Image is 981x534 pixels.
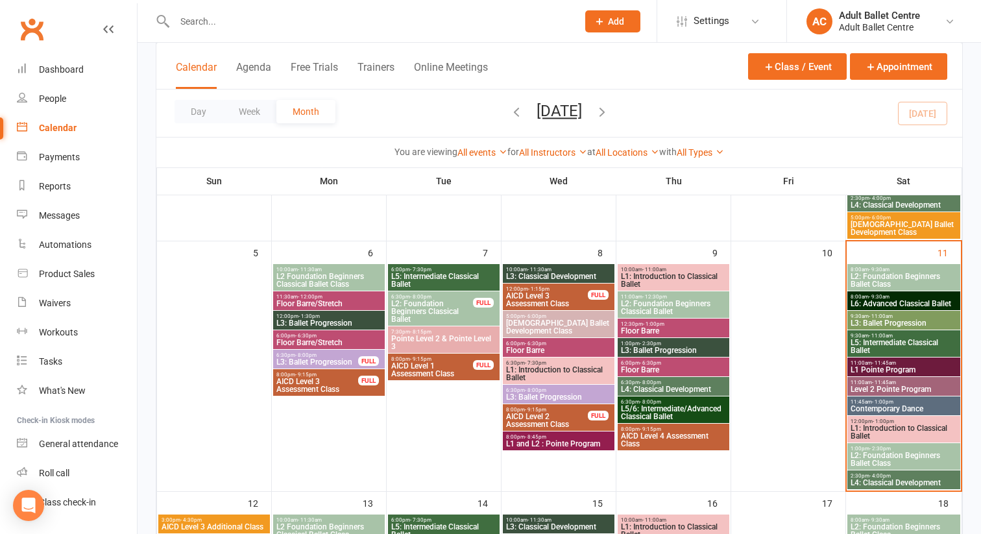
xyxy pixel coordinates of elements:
[39,210,80,221] div: Messages
[17,172,137,201] a: Reports
[525,341,546,346] span: - 6:30pm
[616,167,731,195] th: Thu
[180,517,202,523] span: - 4:30pm
[17,459,137,488] a: Roll call
[850,517,958,523] span: 8:00am
[640,399,661,405] span: - 8:00pm
[505,273,612,280] span: L3: Classical Development
[643,321,664,327] span: - 1:00pm
[17,347,137,376] a: Tasks
[39,239,91,250] div: Automations
[157,167,272,195] th: Sun
[839,21,920,33] div: Adult Ballet Centre
[869,473,891,479] span: - 4:00pm
[391,300,474,323] span: L2: Foundation Beginners Classical Ballet
[13,490,44,521] div: Open Intercom Messenger
[850,339,958,354] span: L5: Intermediate Classical Ballet
[276,273,382,288] span: L2 Foundation Beginners Classical Ballet Class
[620,360,727,366] span: 6:00pm
[850,273,958,288] span: L2: Foundation Beginners Ballet Class
[276,313,382,319] span: 12:00pm
[869,195,891,201] span: - 4:00pm
[712,241,731,263] div: 9
[850,313,958,319] span: 9:30am
[276,267,382,273] span: 10:00am
[850,380,958,385] span: 11:00am
[39,123,77,133] div: Calendar
[276,319,382,327] span: L3: Ballet Progression
[872,360,896,366] span: - 11:45am
[596,147,659,158] a: All Locations
[537,102,582,120] button: [DATE]
[505,523,612,531] span: L3: Classical Development
[620,432,727,448] span: AICD Level 4 Assessment Class
[620,366,727,374] span: Floor Barre
[39,356,62,367] div: Tasks
[171,12,568,30] input: Search...
[642,267,666,273] span: - 11:00am
[276,372,359,378] span: 8:00pm
[505,434,612,440] span: 8:00pm
[236,61,271,89] button: Agenda
[39,439,118,449] div: General attendance
[505,517,612,523] span: 10:00am
[850,473,958,479] span: 2:30pm
[223,100,276,123] button: Week
[620,294,727,300] span: 11:00am
[161,523,267,531] span: AICD Level 3 Additional Class
[358,376,379,385] div: FULL
[869,215,891,221] span: - 6:00pm
[850,385,958,393] span: Level 2 Pointe Program
[731,167,846,195] th: Fri
[17,260,137,289] a: Product Sales
[17,201,137,230] a: Messages
[850,201,958,209] span: L4: Classical Development
[528,286,550,292] span: - 1:15pm
[620,267,727,273] span: 10:00am
[505,313,612,319] span: 5:00pm
[298,267,322,273] span: - 11:30am
[748,53,847,80] button: Class / Event
[295,352,317,358] span: - 8:00pm
[850,215,958,221] span: 5:00pm
[298,517,322,523] span: - 11:30am
[585,10,640,32] button: Add
[505,341,612,346] span: 6:00pm
[822,492,845,513] div: 17
[39,152,80,162] div: Payments
[505,292,588,308] span: AICD Level 3 Assessment Class
[410,517,431,523] span: - 7:30pm
[869,294,890,300] span: - 9:30am
[850,294,958,300] span: 8:00am
[505,407,588,413] span: 8:00pm
[507,147,519,157] strong: for
[358,356,379,366] div: FULL
[276,378,359,393] span: AICD Level 3 Assessment Class
[276,352,359,358] span: 6:30pm
[298,294,322,300] span: - 12:00pm
[850,419,958,424] span: 12:00pm
[938,492,962,513] div: 18
[872,399,893,405] span: - 1:00pm
[850,366,958,374] span: L1 Pointe Program
[391,335,497,350] span: Pointe Level 2 & Pointe Level 3
[298,313,320,319] span: - 1:30pm
[39,64,84,75] div: Dashboard
[394,147,457,157] strong: You are viewing
[620,399,727,405] span: 6:30pm
[640,341,661,346] span: - 2:30pm
[869,313,893,319] span: - 11:00am
[505,393,612,401] span: L3: Ballet Progression
[588,290,609,300] div: FULL
[822,241,845,263] div: 10
[17,114,137,143] a: Calendar
[17,84,137,114] a: People
[16,13,48,45] a: Clubworx
[850,221,958,236] span: [DEMOGRAPHIC_DATA] Ballet Development Class
[175,100,223,123] button: Day
[17,289,137,318] a: Waivers
[525,360,546,366] span: - 7:30pm
[39,181,71,191] div: Reports
[410,294,431,300] span: - 8:00pm
[276,294,382,300] span: 11:30am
